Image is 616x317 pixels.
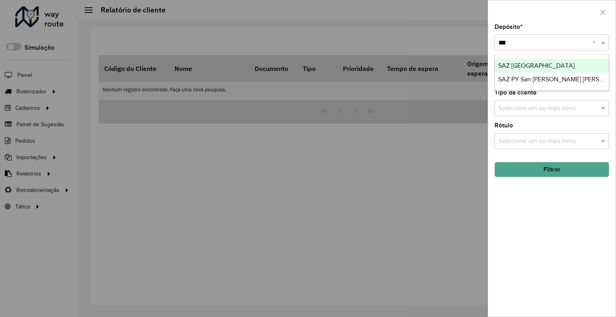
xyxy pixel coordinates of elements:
[498,62,575,69] span: SAZ [GEOGRAPHIC_DATA]
[494,162,609,177] button: Filtrar
[494,121,513,130] label: Rótulo
[494,55,609,91] ng-dropdown-panel: Options list
[592,38,599,47] span: Clear all
[494,22,523,32] label: Depósito
[494,88,537,97] label: Tipo de cliente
